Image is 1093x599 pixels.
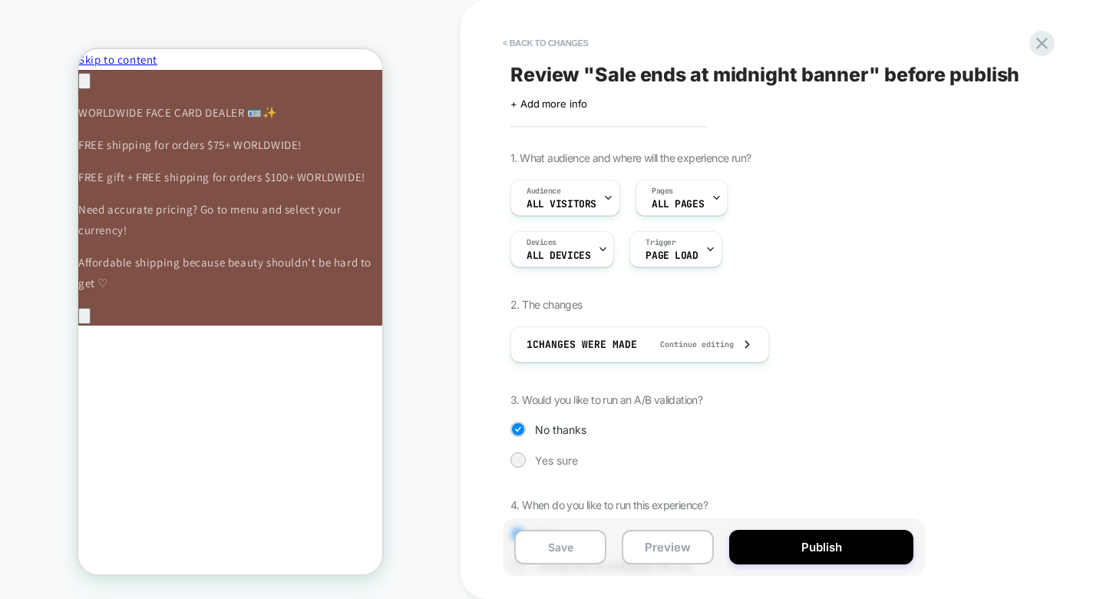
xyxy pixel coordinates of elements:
span: Yes sure [535,454,578,467]
button: < Back to changes [495,31,596,55]
span: 1. What audience and where will the experience run? [510,151,751,164]
span: Audience [527,186,561,197]
span: Pages [652,186,673,197]
button: Publish [729,530,913,564]
span: Page Load [646,250,698,261]
span: Review " Sale ends at midnight banner " before publish [510,63,1019,86]
span: Trigger [646,237,675,248]
span: 2. The changes [510,298,583,311]
span: + Add more info [510,98,587,110]
span: 1 Changes were made [527,338,637,351]
span: ALL PAGES [652,199,704,210]
span: Devices [527,237,556,248]
button: Preview [622,530,714,564]
span: 3. Would you like to run an A/B validation? [510,393,702,406]
span: Continue editing [645,339,734,349]
span: All Visitors [527,199,596,210]
button: Save [514,530,606,564]
span: 4. When do you like to run this experience? [510,498,708,511]
summary: Menu [23,426,38,488]
span: ALL DEVICES [527,250,590,261]
span: No thanks [535,423,586,436]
